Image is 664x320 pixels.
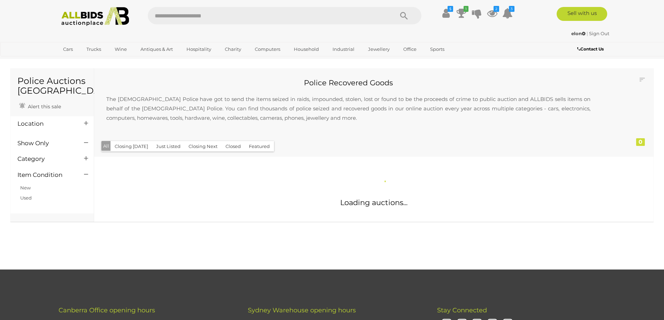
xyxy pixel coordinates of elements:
[58,7,133,26] img: Allbids.com.au
[502,7,513,19] a: 3
[182,44,216,55] a: Hospitality
[59,306,155,314] span: Canberra Office opening hours
[437,306,487,314] span: Stay Connected
[17,156,74,162] h4: Category
[250,44,285,55] a: Computers
[248,306,356,314] span: Sydney Warehouse opening hours
[245,141,274,152] button: Featured
[152,141,185,152] button: Just Listed
[589,31,609,36] a: Sign Out
[220,44,246,55] a: Charity
[426,44,449,55] a: Sports
[289,44,323,55] a: Household
[17,101,63,111] a: Alert this sale
[441,7,451,19] a: $
[17,172,74,178] h4: Item Condition
[340,198,407,207] span: Loading auctions...
[636,138,645,146] div: 0
[17,120,74,127] h4: Location
[110,44,131,55] a: Wine
[577,45,605,53] a: Contact Us
[110,141,152,152] button: Closing [DATE]
[136,44,177,55] a: Antiques & Art
[82,44,106,55] a: Trucks
[399,44,421,55] a: Office
[101,141,111,151] button: All
[17,76,87,95] h1: Police Auctions [GEOGRAPHIC_DATA]
[456,7,467,19] a: 1
[387,7,421,24] button: Search
[26,103,61,110] span: Alert this sale
[20,185,31,190] a: New
[557,7,607,21] a: Sell with us
[59,55,117,67] a: [GEOGRAPHIC_DATA]
[587,31,588,36] span: |
[577,46,604,52] b: Contact Us
[494,6,499,12] i: 2
[448,6,453,12] i: $
[221,141,245,152] button: Closed
[99,87,597,130] p: The [DEMOGRAPHIC_DATA] Police have got to send the items seized in raids, impounded, stolen, lost...
[184,141,222,152] button: Closing Next
[99,79,597,87] h2: Police Recovered Goods
[509,6,514,12] i: 3
[464,6,468,12] i: 1
[59,44,77,55] a: Cars
[487,7,497,19] a: 2
[571,31,587,36] a: elon
[364,44,394,55] a: Jewellery
[328,44,359,55] a: Industrial
[17,140,74,147] h4: Show Only
[571,31,586,36] strong: elon
[20,195,32,201] a: Used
